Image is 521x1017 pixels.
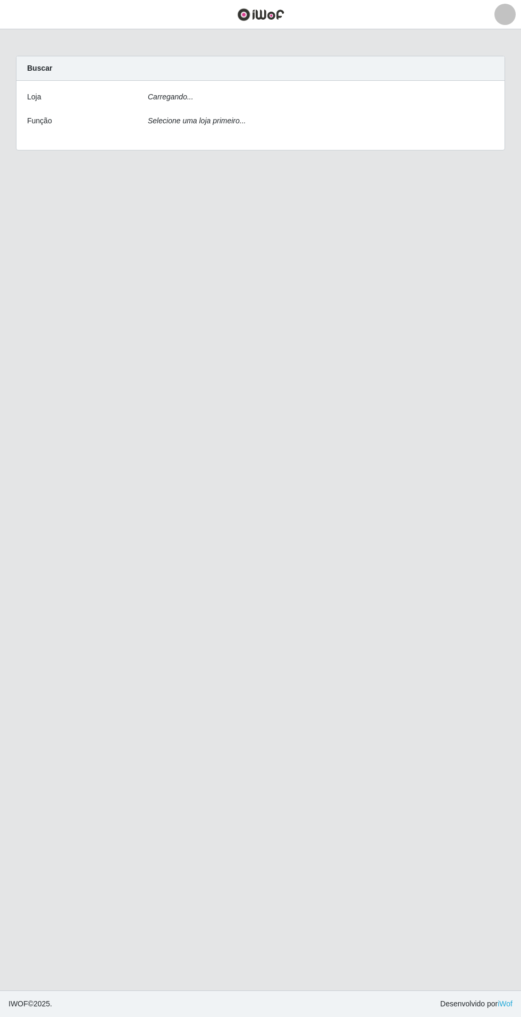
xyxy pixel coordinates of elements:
[9,998,52,1010] span: © 2025 .
[27,91,41,103] label: Loja
[237,8,284,21] img: CoreUI Logo
[148,116,246,125] i: Selecione uma loja primeiro...
[498,999,512,1008] a: iWof
[440,998,512,1010] span: Desenvolvido por
[27,64,52,72] strong: Buscar
[148,93,194,101] i: Carregando...
[9,999,28,1008] span: IWOF
[27,115,52,127] label: Função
